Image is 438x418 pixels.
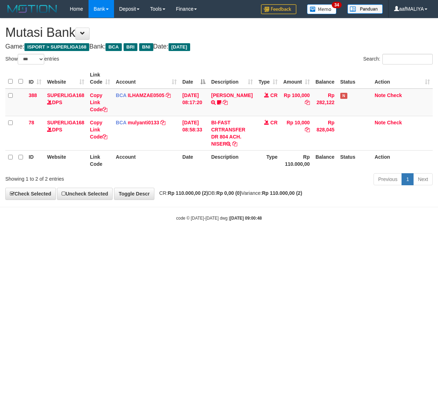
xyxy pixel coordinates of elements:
td: Rp 10,000 [280,116,313,150]
th: Action [372,150,433,170]
th: Account [113,150,180,170]
label: Show entries [5,54,59,64]
img: Button%20Memo.svg [307,4,337,14]
span: Has Note [340,93,347,99]
a: Copy BI-FAST CRTRANSFER DR 804 ACH. NISER to clipboard [232,141,237,147]
strong: [DATE] 09:00:48 [230,216,262,221]
a: Copy mulyanti0133 to clipboard [160,120,165,125]
span: [DATE] [169,43,190,51]
strong: Rp 110.000,00 (2) [262,190,302,196]
strong: Rp 110.000,00 (2) [168,190,208,196]
h1: Mutasi Bank [5,26,433,40]
a: 1 [402,173,414,185]
img: MOTION_logo.png [5,4,59,14]
th: Account: activate to sort column ascending [113,68,180,89]
a: Note [375,120,386,125]
a: mulyanti0133 [128,120,159,125]
div: Showing 1 to 2 of 2 entries [5,173,177,182]
a: [PERSON_NAME] [211,92,252,98]
a: Copy NANA SUDIARNA to clipboard [223,100,228,105]
td: Rp 100,000 [280,89,313,116]
th: Date [180,150,208,170]
th: Rp 110.000,00 [280,150,313,170]
a: SUPERLIGA168 [47,120,84,125]
th: Type: activate to sort column ascending [256,68,280,89]
td: [DATE] 08:17:20 [180,89,208,116]
th: ID: activate to sort column ascending [26,68,44,89]
small: code © [DATE]-[DATE] dwg | [176,216,262,221]
span: 78 [29,120,34,125]
td: DPS [44,116,87,150]
span: CR [271,92,278,98]
th: Status [337,68,372,89]
a: SUPERLIGA168 [47,92,84,98]
a: Previous [374,173,402,185]
span: CR [271,120,278,125]
h4: Game: Bank: Date: [5,43,433,50]
th: Balance [313,150,337,170]
a: Copy Link Code [90,120,107,140]
th: Amount: activate to sort column ascending [280,68,313,89]
td: [DATE] 08:58:33 [180,116,208,150]
th: Action: activate to sort column ascending [372,68,433,89]
a: Copy Rp 100,000 to clipboard [305,100,310,105]
th: Website [44,150,87,170]
span: ISPORT > SUPERLIGA168 [24,43,89,51]
th: Description: activate to sort column ascending [208,68,255,89]
a: Check Selected [5,188,56,200]
a: Next [413,173,433,185]
a: Check [387,120,402,125]
span: 34 [332,2,341,8]
span: BCA [106,43,121,51]
a: Uncheck Selected [57,188,113,200]
img: panduan.png [347,4,383,14]
a: ILHAMZAE0505 [128,92,164,98]
span: BRI [124,43,137,51]
td: Rp 828,045 [313,116,337,150]
td: BI-FAST CRTRANSFER DR 804 ACH. NISER [208,116,255,150]
img: Feedback.jpg [261,4,296,14]
th: Link Code [87,150,113,170]
span: BCA [116,92,126,98]
th: Date: activate to sort column descending [180,68,208,89]
span: 388 [29,92,37,98]
th: ID [26,150,44,170]
a: Copy ILHAMZAE0505 to clipboard [166,92,171,98]
th: Description [208,150,255,170]
input: Search: [382,54,433,64]
label: Search: [363,54,433,64]
span: BCA [116,120,126,125]
a: Toggle Descr [114,188,154,200]
a: Copy Link Code [90,92,107,112]
th: Link Code: activate to sort column ascending [87,68,113,89]
th: Balance [313,68,337,89]
td: DPS [44,89,87,116]
a: Copy Rp 10,000 to clipboard [305,127,310,132]
a: Note [375,92,386,98]
span: BNI [139,43,153,51]
th: Website: activate to sort column ascending [44,68,87,89]
strong: Rp 0,00 (0) [216,190,241,196]
select: Showentries [18,54,44,64]
th: Type [256,150,280,170]
a: Check [387,92,402,98]
th: Status [337,150,372,170]
td: Rp 282,122 [313,89,337,116]
span: CR: DB: Variance: [156,190,302,196]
